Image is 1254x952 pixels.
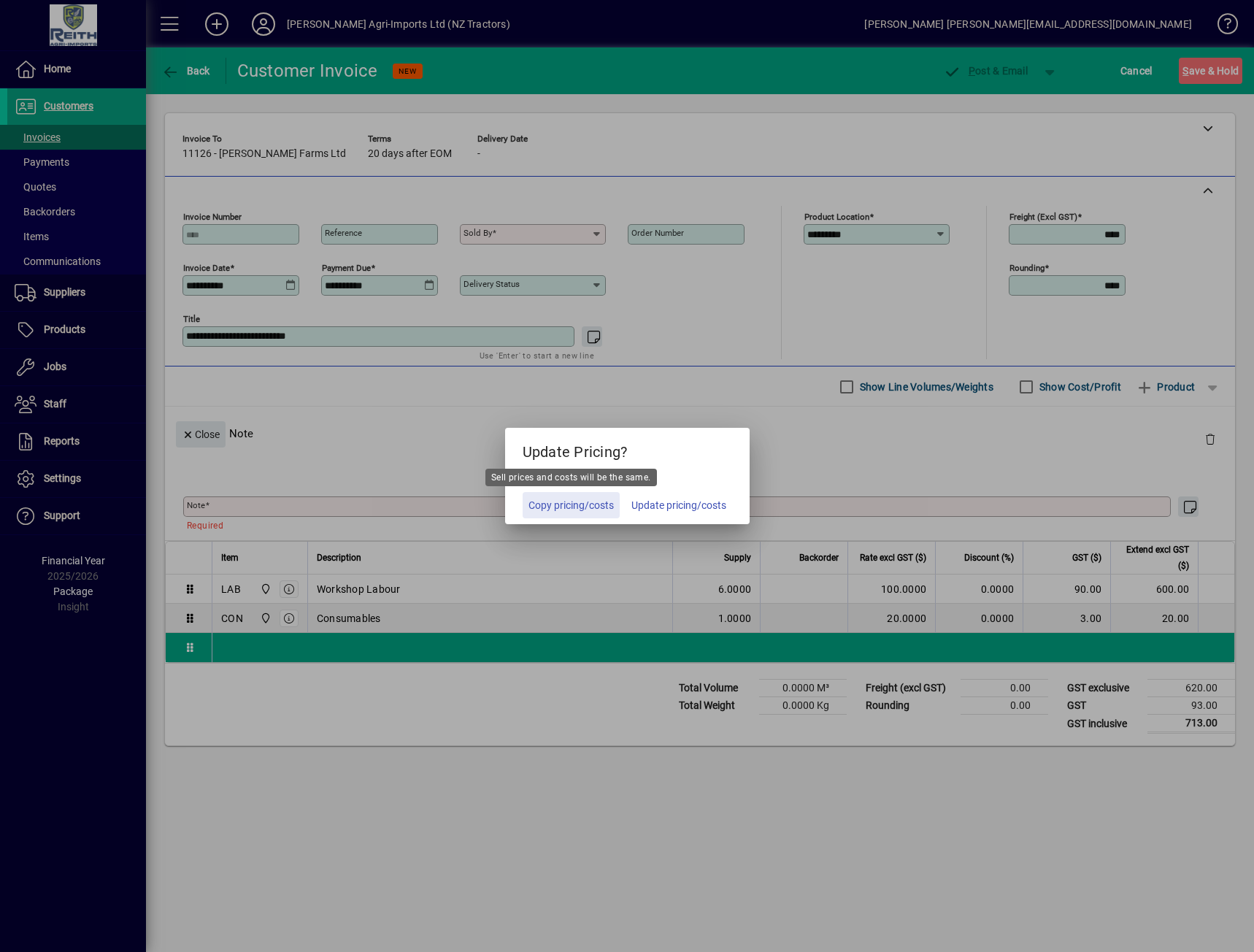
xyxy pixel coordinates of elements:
[626,492,732,518] button: Update pricing/costs
[523,492,620,518] button: Copy pricing/costs
[485,469,657,486] div: Sell prices and costs will be the same.
[505,428,750,470] h5: Update Pricing?
[528,498,614,513] span: Copy pricing/costs
[631,498,726,513] span: Update pricing/costs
